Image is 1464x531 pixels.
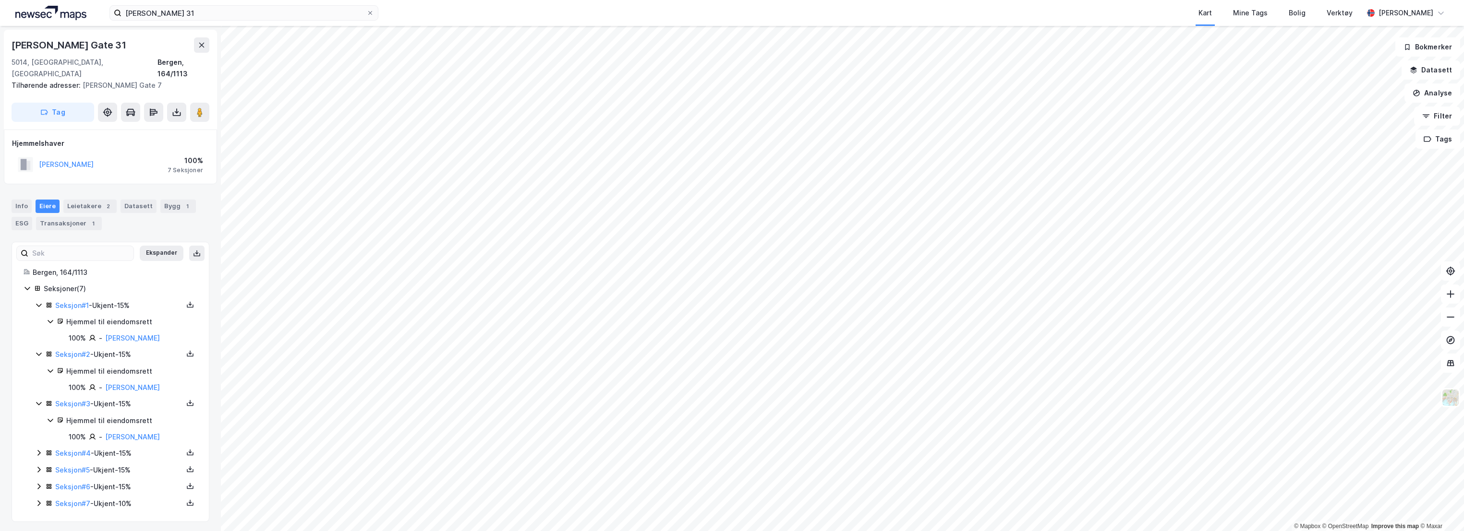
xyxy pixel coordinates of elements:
div: - Ukjent - 15% [55,481,183,493]
button: Datasett [1402,60,1460,80]
div: 100% [69,332,86,344]
div: [PERSON_NAME] [1379,7,1433,19]
iframe: Chat Widget [1416,485,1464,531]
div: Leietakere [63,200,117,213]
button: Bokmerker [1395,37,1460,57]
div: Datasett [121,200,157,213]
div: - [99,431,102,443]
input: Søk [28,246,133,260]
input: Søk på adresse, matrikkel, gårdeiere, leietakere eller personer [121,6,366,20]
div: [PERSON_NAME] Gate 7 [12,80,202,91]
div: ESG [12,217,32,230]
a: Seksjon#7 [55,499,90,507]
div: 100% [168,155,203,166]
div: - [99,382,102,393]
a: Seksjon#5 [55,466,90,474]
div: Mine Tags [1233,7,1268,19]
img: Z [1441,389,1460,407]
div: - Ukjent - 15% [55,349,183,360]
div: Kontrollprogram for chat [1416,485,1464,531]
div: [PERSON_NAME] Gate 31 [12,37,128,53]
div: 2 [103,201,113,211]
a: OpenStreetMap [1322,523,1369,530]
div: - [99,332,102,344]
a: Seksjon#4 [55,449,91,457]
div: - Ukjent - 15% [55,448,183,459]
button: Tag [12,103,94,122]
a: Seksjon#3 [55,400,90,408]
span: Tilhørende adresser: [12,81,83,89]
div: Eiere [36,200,60,213]
button: Analyse [1404,83,1460,103]
div: - Ukjent - 15% [55,464,183,476]
div: Bygg [160,200,196,213]
div: Kart [1198,7,1212,19]
div: 7 Seksjoner [168,166,203,174]
div: Bolig [1289,7,1306,19]
a: [PERSON_NAME] [105,383,160,391]
a: Improve this map [1371,523,1419,530]
a: Mapbox [1294,523,1320,530]
div: 100% [69,431,86,443]
div: Hjemmelshaver [12,138,209,149]
div: Verktøy [1327,7,1353,19]
div: - Ukjent - 15% [55,398,183,410]
div: 100% [69,382,86,393]
div: - Ukjent - 15% [55,300,183,311]
div: Hjemmel til eiendomsrett [66,415,197,426]
div: 1 [88,219,98,228]
a: Seksjon#6 [55,483,90,491]
a: Seksjon#1 [55,301,89,309]
button: Ekspander [140,246,183,261]
div: - Ukjent - 10% [55,498,183,509]
div: Bergen, 164/1113 [157,57,209,80]
div: Hjemmel til eiendomsrett [66,316,197,328]
button: Tags [1416,130,1460,149]
a: Seksjon#2 [55,350,90,358]
div: Hjemmel til eiendomsrett [66,366,197,377]
div: Transaksjoner [36,217,102,230]
a: [PERSON_NAME] [105,433,160,441]
div: 1 [182,201,192,211]
button: Filter [1414,106,1460,126]
div: Info [12,200,32,213]
div: 5014, [GEOGRAPHIC_DATA], [GEOGRAPHIC_DATA] [12,57,157,80]
a: [PERSON_NAME] [105,334,160,342]
img: logo.a4113a55bc3d86da70a041830d287a7e.svg [15,6,86,20]
div: Bergen, 164/1113 [33,267,197,278]
div: Seksjoner ( 7 ) [44,283,197,295]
